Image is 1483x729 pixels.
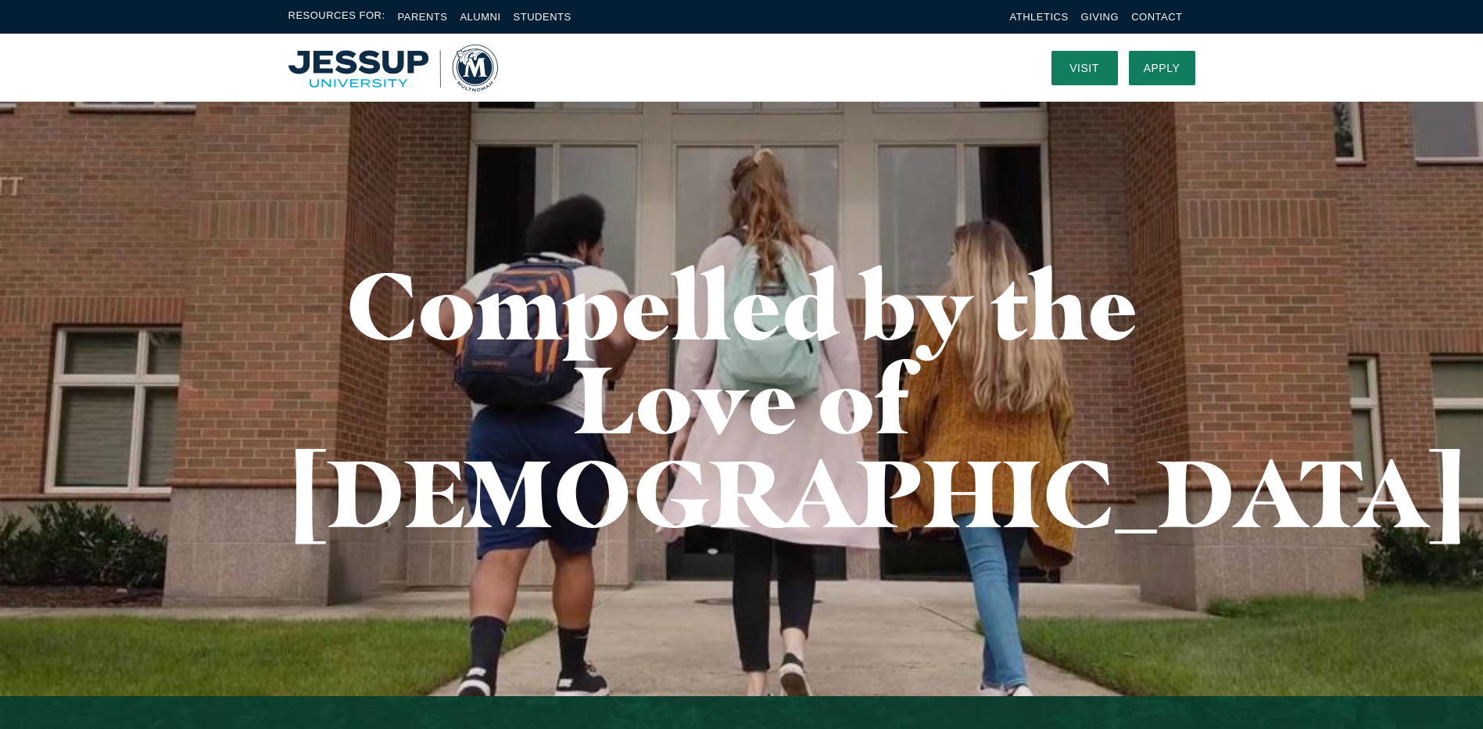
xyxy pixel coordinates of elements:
[398,11,448,23] a: Parents
[288,45,498,92] img: Multnomah University Logo
[1131,11,1182,23] a: Contact
[1051,51,1118,85] a: Visit
[288,45,498,92] a: Home
[288,258,1195,540] h1: Compelled by the Love of [DEMOGRAPHIC_DATA]
[1081,11,1119,23] a: Giving
[460,11,500,23] a: Alumni
[288,8,385,26] span: Resources For:
[1129,51,1195,85] a: Apply
[1010,11,1069,23] a: Athletics
[514,11,571,23] a: Students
